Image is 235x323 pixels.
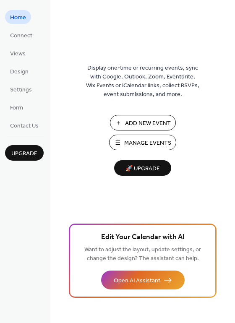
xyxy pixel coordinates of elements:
[124,139,171,148] span: Manage Events
[5,46,31,60] a: Views
[101,271,185,289] button: Open AI Assistant
[109,135,176,150] button: Manage Events
[10,68,29,76] span: Design
[5,100,28,114] a: Form
[5,82,37,96] a: Settings
[125,119,171,128] span: Add New Event
[5,145,44,161] button: Upgrade
[5,28,37,42] a: Connect
[114,276,160,285] span: Open AI Assistant
[10,122,39,130] span: Contact Us
[84,244,201,264] span: Want to adjust the layout, update settings, or change the design? The assistant can help.
[101,232,185,243] span: Edit Your Calendar with AI
[119,163,166,175] span: 🚀 Upgrade
[5,64,34,78] a: Design
[114,160,171,176] button: 🚀 Upgrade
[10,104,23,112] span: Form
[86,64,199,99] span: Display one-time or recurring events, sync with Google, Outlook, Zoom, Eventbrite, Wix Events or ...
[5,118,44,132] a: Contact Us
[10,13,26,22] span: Home
[10,31,32,40] span: Connect
[5,10,31,24] a: Home
[11,149,37,158] span: Upgrade
[10,86,32,94] span: Settings
[110,115,176,130] button: Add New Event
[10,49,26,58] span: Views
